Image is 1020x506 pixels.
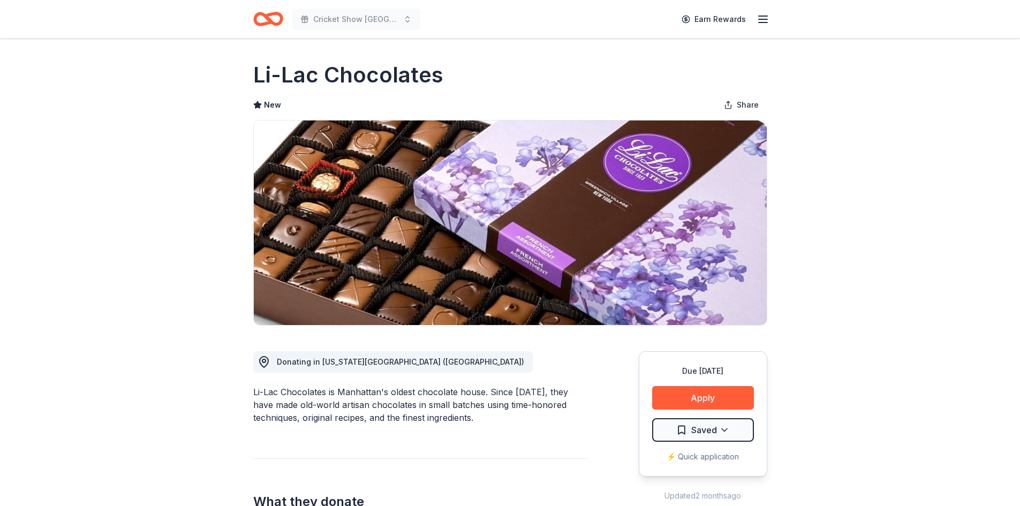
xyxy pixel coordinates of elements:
[253,386,587,424] div: Li-Lac Chocolates is Manhattan's oldest chocolate house. Since [DATE], they have made old-world a...
[254,120,767,325] img: Image for Li-Lac Chocolates
[313,13,399,26] span: Cricket Show [GEOGRAPHIC_DATA]
[652,418,754,442] button: Saved
[277,357,524,366] span: Donating in [US_STATE][GEOGRAPHIC_DATA] ([GEOGRAPHIC_DATA])
[253,6,283,32] a: Home
[691,423,717,437] span: Saved
[652,365,754,377] div: Due [DATE]
[652,450,754,463] div: ⚡️ Quick application
[675,10,752,29] a: Earn Rewards
[292,9,420,30] button: Cricket Show [GEOGRAPHIC_DATA]
[652,386,754,410] button: Apply
[264,99,281,111] span: New
[737,99,759,111] span: Share
[639,489,767,502] div: Updated 2 months ago
[253,60,443,90] h1: Li-Lac Chocolates
[715,94,767,116] button: Share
